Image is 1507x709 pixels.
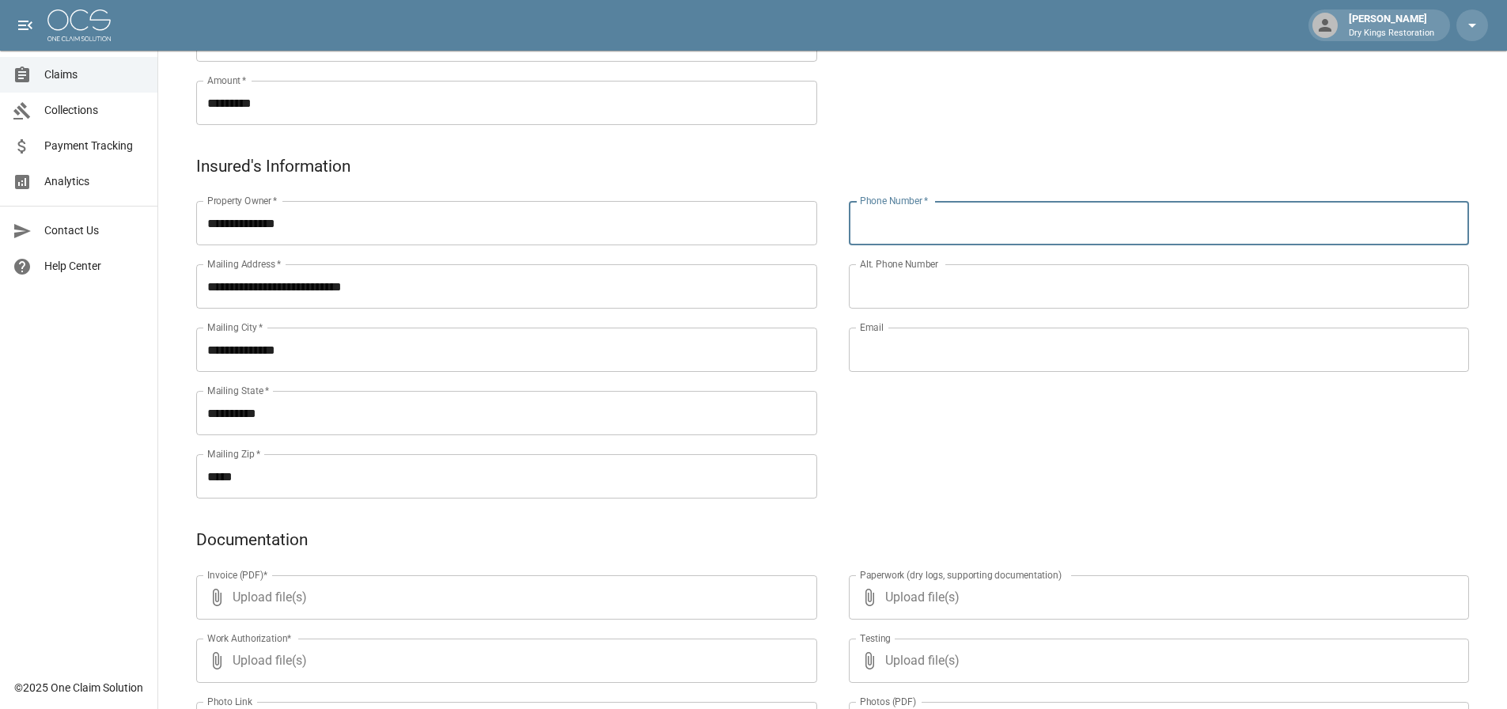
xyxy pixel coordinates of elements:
span: Collections [44,102,145,119]
img: ocs-logo-white-transparent.png [47,9,111,41]
label: Mailing State [207,384,269,397]
label: Phone Number [860,194,928,207]
p: Dry Kings Restoration [1349,27,1434,40]
label: Mailing Address [207,257,281,271]
label: Invoice (PDF)* [207,568,268,582]
span: Analytics [44,173,145,190]
label: Mailing Zip [207,447,261,461]
label: Property Owner [207,194,278,207]
span: Payment Tracking [44,138,145,154]
label: Email [860,320,884,334]
div: © 2025 One Claim Solution [14,680,143,696]
span: Claims [44,66,145,83]
label: Work Authorization* [207,631,292,645]
span: Contact Us [44,222,145,239]
label: Photo Link [207,695,252,708]
button: open drawer [9,9,41,41]
span: Upload file(s) [233,639,774,683]
label: Photos (PDF) [860,695,916,708]
label: Alt. Phone Number [860,257,938,271]
span: Upload file(s) [885,575,1427,620]
label: Paperwork (dry logs, supporting documentation) [860,568,1062,582]
label: Mailing City [207,320,263,334]
div: [PERSON_NAME] [1342,11,1441,40]
span: Upload file(s) [885,639,1427,683]
label: Amount [207,74,247,87]
label: Testing [860,631,891,645]
span: Upload file(s) [233,575,774,620]
span: Help Center [44,258,145,275]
